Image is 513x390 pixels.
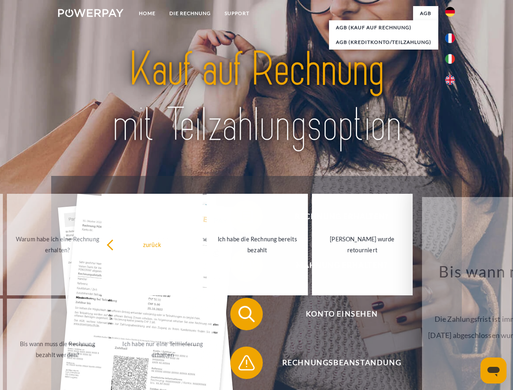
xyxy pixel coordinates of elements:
[212,234,303,256] div: Ich habe die Rechnung bereits bezahlt
[106,239,198,250] div: zurück
[413,6,438,21] a: agb
[481,357,507,383] iframe: Schaltfläche zum Öffnen des Messaging-Fensters
[12,234,103,256] div: Warum habe ich eine Rechnung erhalten?
[78,39,435,156] img: title-powerpay_de.svg
[242,298,441,330] span: Konto einsehen
[329,35,438,50] a: AGB (Kreditkonto/Teilzahlung)
[230,347,442,379] button: Rechnungsbeanstandung
[329,20,438,35] a: AGB (Kauf auf Rechnung)
[162,6,218,21] a: DIE RECHNUNG
[317,234,408,256] div: [PERSON_NAME] wurde retourniert
[236,353,257,373] img: qb_warning.svg
[117,338,208,360] div: Ich habe nur eine Teillieferung erhalten
[242,347,441,379] span: Rechnungsbeanstandung
[58,9,123,17] img: logo-powerpay-white.svg
[445,54,455,64] img: it
[445,75,455,85] img: en
[445,33,455,43] img: fr
[12,338,103,360] div: Bis wann muss die Rechnung bezahlt werden?
[230,298,442,330] button: Konto einsehen
[445,7,455,17] img: de
[236,304,257,324] img: qb_search.svg
[132,6,162,21] a: Home
[218,6,256,21] a: SUPPORT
